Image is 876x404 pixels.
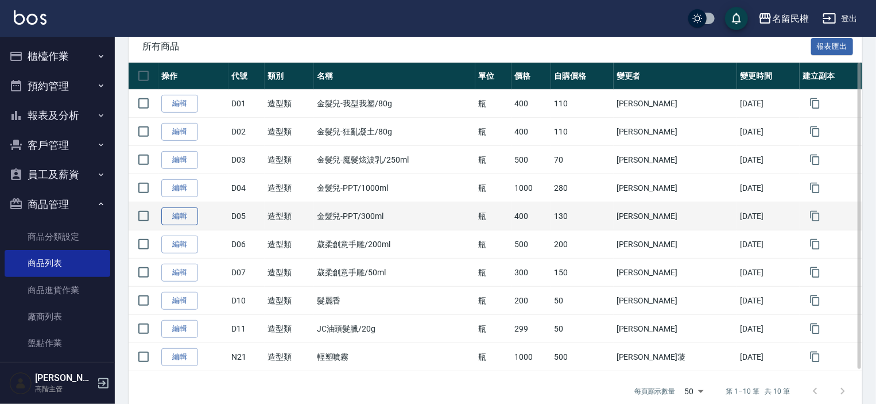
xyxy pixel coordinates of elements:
[511,315,551,343] td: 299
[265,202,314,230] td: 造型類
[161,264,198,282] a: 編輯
[726,386,790,397] p: 第 1–10 筆 共 10 筆
[161,179,198,197] a: 編輯
[161,151,198,169] a: 編輯
[228,202,265,230] td: D05
[551,118,614,146] td: 110
[511,343,551,371] td: 1000
[475,287,511,315] td: 瓶
[551,174,614,202] td: 280
[511,90,551,118] td: 400
[475,118,511,146] td: 瓶
[5,250,110,276] a: 商品列表
[614,343,737,371] td: [PERSON_NAME]蓤
[475,146,511,174] td: 瓶
[737,230,800,259] td: [DATE]
[314,202,476,230] td: 金髮兒-PPT/300ml
[161,95,198,113] a: 編輯
[314,343,476,371] td: 輕塑噴霧
[737,63,800,90] th: 變更時間
[475,259,511,287] td: 瓶
[228,230,265,259] td: D06
[614,90,737,118] td: [PERSON_NAME]
[475,315,511,343] td: 瓶
[511,202,551,230] td: 400
[265,343,314,371] td: 造型類
[737,202,800,230] td: [DATE]
[265,230,314,259] td: 造型類
[228,90,265,118] td: D01
[314,63,476,90] th: 名稱
[314,287,476,315] td: 髮麗香
[811,38,854,56] button: 報表匯出
[614,230,737,259] td: [PERSON_NAME]
[475,343,511,371] td: 瓶
[14,10,46,25] img: Logo
[551,90,614,118] td: 110
[475,90,511,118] td: 瓶
[228,259,265,287] td: D07
[551,259,614,287] td: 150
[772,11,809,26] div: 名留民權
[5,277,110,303] a: 商品進貨作業
[511,259,551,287] td: 300
[614,146,737,174] td: [PERSON_NAME]
[511,230,551,259] td: 500
[9,372,32,395] img: Person
[511,146,551,174] td: 500
[5,361,110,391] button: 行銷工具
[5,41,110,71] button: 櫃檯作業
[265,174,314,202] td: 造型類
[614,174,737,202] td: [PERSON_NAME]
[614,63,737,90] th: 變更者
[314,146,476,174] td: 金髮兒-魔髮炫波乳/250ml
[5,330,110,356] a: 盤點作業
[614,315,737,343] td: [PERSON_NAME]
[737,287,800,315] td: [DATE]
[614,118,737,146] td: [PERSON_NAME]
[634,386,676,397] p: 每頁顯示數量
[142,41,811,52] span: 所有商品
[614,259,737,287] td: [PERSON_NAME]
[551,343,614,371] td: 500
[5,71,110,101] button: 預約管理
[265,63,314,90] th: 類別
[551,202,614,230] td: 130
[228,287,265,315] td: D10
[551,63,614,90] th: 自購價格
[265,315,314,343] td: 造型類
[5,160,110,190] button: 員工及薪資
[265,118,314,146] td: 造型類
[551,315,614,343] td: 50
[314,230,476,259] td: 葳柔創意手雕/200ml
[551,230,614,259] td: 200
[161,348,198,366] a: 編輯
[5,130,110,160] button: 客戶管理
[737,146,800,174] td: [DATE]
[228,343,265,371] td: N21
[737,118,800,146] td: [DATE]
[737,315,800,343] td: [DATE]
[614,287,737,315] td: [PERSON_NAME]
[265,90,314,118] td: 造型類
[228,174,265,202] td: D04
[265,259,314,287] td: 造型類
[314,315,476,343] td: JC油頭髮臘/20g
[161,320,198,338] a: 編輯
[475,63,511,90] th: 單位
[5,303,110,330] a: 廠商列表
[511,63,551,90] th: 價格
[737,174,800,202] td: [DATE]
[161,236,198,253] a: 編輯
[228,63,265,90] th: 代號
[818,8,862,29] button: 登出
[800,63,862,90] th: 建立副本
[614,202,737,230] td: [PERSON_NAME]
[158,63,228,90] th: 操作
[228,118,265,146] td: D02
[314,90,476,118] td: 金髮兒-我型我塑/80g
[475,230,511,259] td: 瓶
[551,146,614,174] td: 70
[5,224,110,250] a: 商品分類設定
[511,174,551,202] td: 1000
